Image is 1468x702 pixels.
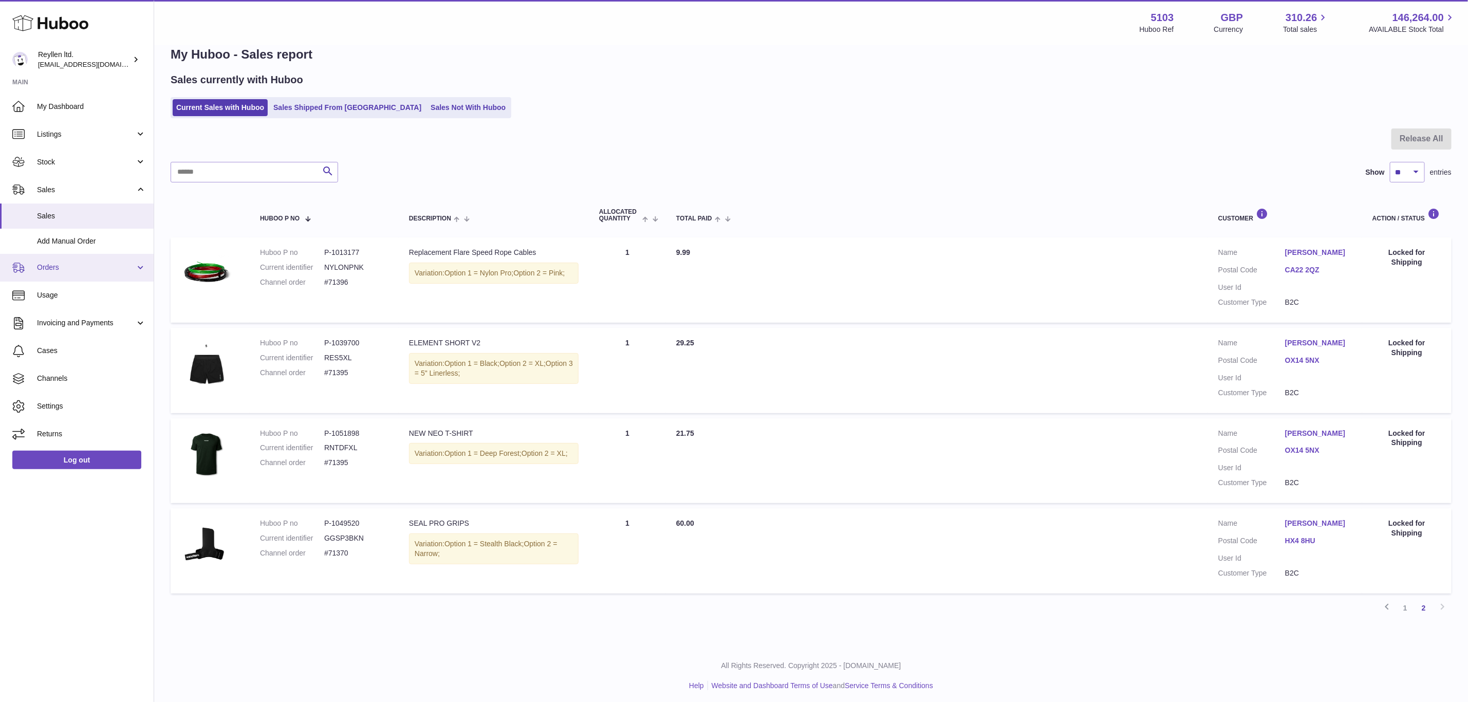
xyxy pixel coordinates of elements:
div: Customer [1218,208,1352,222]
dd: B2C [1285,388,1352,398]
dt: Postal Code [1218,356,1285,368]
span: Option 3 = 5" Linerless; [415,359,573,377]
dd: B2C [1285,298,1352,307]
span: Option 1 = Nylon Pro; [444,269,513,277]
dt: Name [1218,248,1285,260]
td: 1 [589,418,666,504]
dd: #71396 [324,278,388,287]
a: Help [689,681,704,690]
div: Locked for Shipping [1372,429,1441,448]
span: Cases [37,346,146,356]
span: Total sales [1283,25,1329,34]
td: 1 [589,237,666,323]
dt: Customer Type [1218,568,1285,578]
img: 51031751296712.jpg [181,519,232,570]
a: Sales Shipped From [GEOGRAPHIC_DATA] [270,99,425,116]
div: NEW NEO T-SHIRT [409,429,579,438]
dd: B2C [1285,568,1352,578]
dt: Huboo P no [260,248,324,257]
a: Service Terms & Conditions [845,681,933,690]
dt: Customer Type [1218,388,1285,398]
dd: GGSP3BKN [324,533,388,543]
span: Description [409,215,451,222]
span: Sales [37,211,146,221]
span: Option 1 = Deep Forest; [444,449,522,457]
label: Show [1366,168,1385,177]
span: Total paid [676,215,712,222]
dt: User Id [1218,463,1285,473]
img: 51031752483056.jpg [181,429,232,480]
div: Locked for Shipping [1372,338,1441,358]
span: Add Manual Order [37,236,146,246]
div: Variation: [409,353,579,384]
dt: Current identifier [260,263,324,272]
span: Invoicing and Payments [37,318,135,328]
dt: Current identifier [260,533,324,543]
div: SEAL PRO GRIPS [409,519,579,528]
span: AVAILABLE Stock Total [1369,25,1456,34]
dd: P-1049520 [324,519,388,528]
span: 310.26 [1286,11,1317,25]
span: Listings [37,130,135,139]
dt: Customer Type [1218,298,1285,307]
div: ELEMENT SHORT V2 [409,338,579,348]
dd: RES5XL [324,353,388,363]
a: [PERSON_NAME] [1285,429,1352,438]
h2: Sales currently with Huboo [171,73,303,87]
strong: 5103 [1151,11,1174,25]
dt: User Id [1218,373,1285,383]
span: 29.25 [676,339,694,347]
dt: Huboo P no [260,519,324,528]
dt: Postal Code [1218,446,1285,458]
img: Jump_Rope_Replacement_cables.jpg [181,248,232,299]
span: My Dashboard [37,102,146,112]
span: Stock [37,157,135,167]
dt: Channel order [260,458,324,468]
h1: My Huboo - Sales report [171,46,1452,63]
span: ALLOCATED Quantity [599,209,640,222]
dt: Current identifier [260,443,324,453]
dd: NYLONPNK [324,263,388,272]
a: Log out [12,451,141,469]
span: Option 1 = Black; [444,359,499,367]
dd: #71395 [324,368,388,378]
a: Current Sales with Huboo [173,99,268,116]
dd: RNTDFXL [324,443,388,453]
span: Settings [37,401,146,411]
dt: Channel order [260,278,324,287]
dt: Customer Type [1218,478,1285,488]
strong: GBP [1221,11,1243,25]
span: Option 2 = XL; [499,359,546,367]
dt: Huboo P no [260,429,324,438]
td: 1 [589,508,666,594]
a: 310.26 Total sales [1283,11,1329,34]
dt: Postal Code [1218,536,1285,548]
dd: B2C [1285,478,1352,488]
dt: Channel order [260,548,324,558]
span: [EMAIL_ADDRESS][DOMAIN_NAME] [38,60,151,68]
a: [PERSON_NAME] [1285,338,1352,348]
dt: Name [1218,519,1285,531]
a: Website and Dashboard Terms of Use [712,681,833,690]
img: 51031747233094.jpg [181,338,232,390]
dt: Huboo P no [260,338,324,348]
span: 146,264.00 [1392,11,1444,25]
span: Orders [37,263,135,272]
a: 1 [1396,599,1415,617]
a: [PERSON_NAME] [1285,248,1352,257]
dt: Current identifier [260,353,324,363]
div: Currency [1214,25,1243,34]
span: 60.00 [676,519,694,527]
span: Sales [37,185,135,195]
dt: User Id [1218,553,1285,563]
dt: Channel order [260,368,324,378]
a: Sales Not With Huboo [427,99,509,116]
div: Variation: [409,263,579,284]
span: Channels [37,374,146,383]
a: 146,264.00 AVAILABLE Stock Total [1369,11,1456,34]
div: Variation: [409,443,579,464]
div: Action / Status [1372,208,1441,222]
div: Locked for Shipping [1372,519,1441,538]
img: internalAdmin-5103@internal.huboo.com [12,52,28,67]
dd: P-1051898 [324,429,388,438]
